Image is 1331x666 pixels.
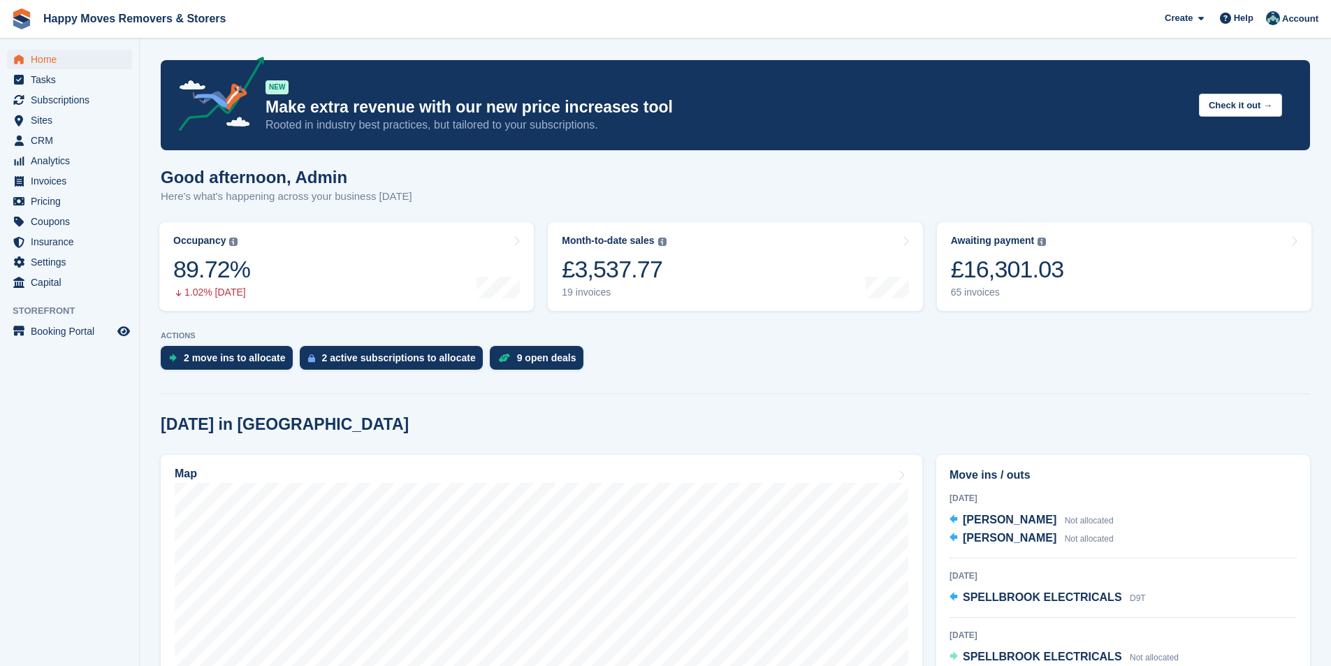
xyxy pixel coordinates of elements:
[38,7,231,30] a: Happy Moves Removers & Storers
[950,492,1297,505] div: [DATE]
[963,514,1056,526] span: [PERSON_NAME]
[31,90,115,110] span: Subscriptions
[963,532,1056,544] span: [PERSON_NAME]
[7,252,132,272] a: menu
[658,238,667,246] img: icon-info-grey-7440780725fd019a000dd9b08b2336e03edf1995a4989e88bcd33f0948082b44.svg
[1065,534,1114,544] span: Not allocated
[562,235,654,247] div: Month-to-date sales
[548,222,922,311] a: Month-to-date sales £3,537.77 19 invoices
[161,168,412,187] h1: Good afternoon, Admin
[490,346,590,377] a: 9 open deals
[31,151,115,171] span: Analytics
[31,273,115,292] span: Capital
[1130,653,1179,663] span: Not allocated
[1130,593,1146,603] span: D9T
[11,8,32,29] img: stora-icon-8386f47178a22dfd0bd8f6a31ec36ba5ce8667c1dd55bd0f319d3a0aa187defe.svg
[950,589,1146,607] a: SPELLBROOK ELECTRICALS D9T
[31,110,115,130] span: Sites
[951,255,1064,284] div: £16,301.03
[167,57,265,136] img: price-adjustments-announcement-icon-8257ccfd72463d97f412b2fc003d46551f7dbcb40ab6d574587a9cd5c0d94...
[31,70,115,89] span: Tasks
[161,346,300,377] a: 2 move ins to allocate
[1266,11,1280,25] img: Admin
[7,212,132,231] a: menu
[562,287,666,298] div: 19 invoices
[7,321,132,341] a: menu
[7,70,132,89] a: menu
[498,353,510,363] img: deal-1b604bf984904fb50ccaf53a9ad4b4a5d6e5aea283cecdc64d6e3604feb123c2.svg
[950,629,1297,642] div: [DATE]
[7,151,132,171] a: menu
[266,80,289,94] div: NEW
[161,415,409,434] h2: [DATE] in [GEOGRAPHIC_DATA]
[562,255,666,284] div: £3,537.77
[950,467,1297,484] h2: Move ins / outs
[31,212,115,231] span: Coupons
[266,97,1188,117] p: Make extra revenue with our new price increases tool
[963,591,1122,603] span: SPELLBROOK ELECTRICALS
[115,323,132,340] a: Preview store
[7,232,132,252] a: menu
[266,117,1188,133] p: Rooted in industry best practices, but tailored to your subscriptions.
[1065,516,1114,526] span: Not allocated
[7,50,132,69] a: menu
[951,287,1064,298] div: 65 invoices
[161,331,1310,340] p: ACTIONS
[7,90,132,110] a: menu
[951,235,1035,247] div: Awaiting payment
[300,346,490,377] a: 2 active subscriptions to allocate
[1282,12,1318,26] span: Account
[322,352,476,363] div: 2 active subscriptions to allocate
[950,570,1297,582] div: [DATE]
[950,512,1114,530] a: [PERSON_NAME] Not allocated
[173,235,226,247] div: Occupancy
[31,131,115,150] span: CRM
[7,131,132,150] a: menu
[161,189,412,205] p: Here's what's happening across your business [DATE]
[229,238,238,246] img: icon-info-grey-7440780725fd019a000dd9b08b2336e03edf1995a4989e88bcd33f0948082b44.svg
[175,468,197,480] h2: Map
[308,354,315,363] img: active_subscription_to_allocate_icon-d502201f5373d7db506a760aba3b589e785aa758c864c3986d89f69b8ff3...
[7,191,132,211] a: menu
[517,352,576,363] div: 9 open deals
[937,222,1311,311] a: Awaiting payment £16,301.03 65 invoices
[950,530,1114,548] a: [PERSON_NAME] Not allocated
[13,304,139,318] span: Storefront
[31,321,115,341] span: Booking Portal
[963,651,1122,663] span: SPELLBROOK ELECTRICALS
[31,232,115,252] span: Insurance
[31,171,115,191] span: Invoices
[7,110,132,130] a: menu
[1199,94,1282,117] button: Check it out →
[1038,238,1046,246] img: icon-info-grey-7440780725fd019a000dd9b08b2336e03edf1995a4989e88bcd33f0948082b44.svg
[1165,11,1193,25] span: Create
[7,171,132,191] a: menu
[184,352,286,363] div: 2 move ins to allocate
[173,287,250,298] div: 1.02% [DATE]
[31,252,115,272] span: Settings
[7,273,132,292] a: menu
[169,354,177,362] img: move_ins_to_allocate_icon-fdf77a2bb77ea45bf5b3d319d69a93e2d87916cf1d5bf7949dd705db3b84f3ca.svg
[173,255,250,284] div: 89.72%
[159,222,534,311] a: Occupancy 89.72% 1.02% [DATE]
[1234,11,1253,25] span: Help
[31,191,115,211] span: Pricing
[31,50,115,69] span: Home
